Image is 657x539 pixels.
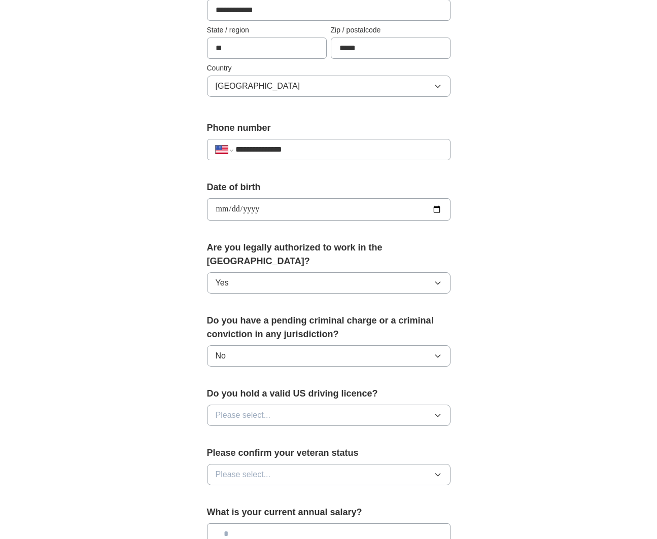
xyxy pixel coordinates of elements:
[331,25,451,35] label: Zip / postalcode
[207,345,451,367] button: No
[216,80,300,92] span: [GEOGRAPHIC_DATA]
[216,469,271,481] span: Please select...
[216,277,229,289] span: Yes
[207,121,451,135] label: Phone number
[216,409,271,421] span: Please select...
[207,405,451,426] button: Please select...
[207,387,451,401] label: Do you hold a valid US driving licence?
[207,272,451,294] button: Yes
[216,350,226,362] span: No
[207,446,451,460] label: Please confirm your veteran status
[207,63,451,74] label: Country
[207,181,451,194] label: Date of birth
[207,241,451,268] label: Are you legally authorized to work in the [GEOGRAPHIC_DATA]?
[207,314,451,341] label: Do you have a pending criminal charge or a criminal conviction in any jurisdiction?
[207,25,327,35] label: State / region
[207,76,451,97] button: [GEOGRAPHIC_DATA]
[207,506,451,519] label: What is your current annual salary?
[207,464,451,485] button: Please select...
